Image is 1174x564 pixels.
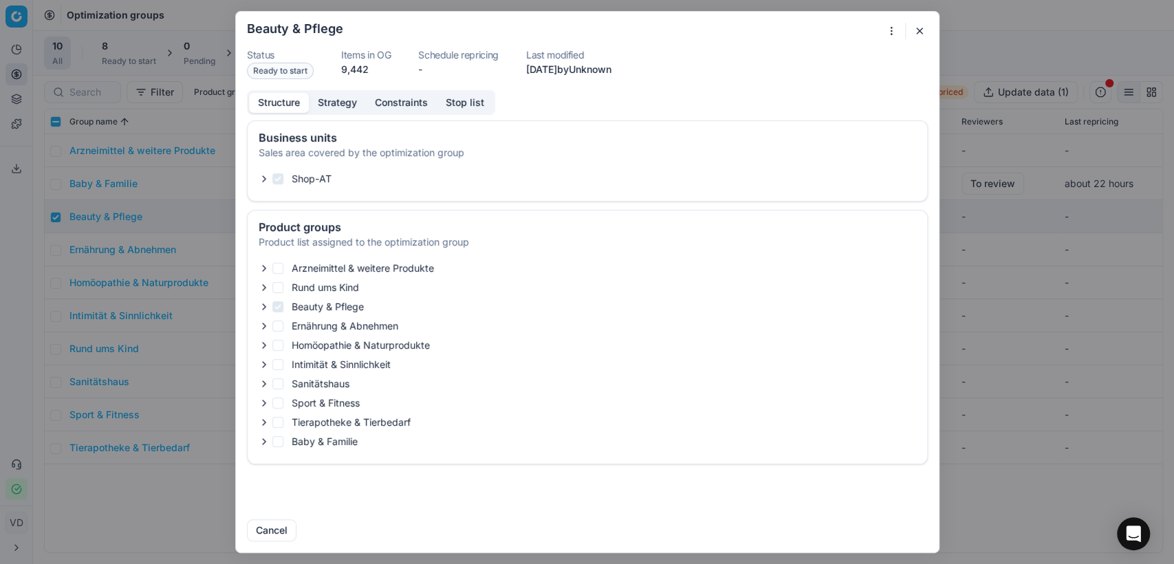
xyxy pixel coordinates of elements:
[418,63,499,76] dd: -
[525,50,611,60] dt: Last modified
[272,378,283,389] input: Sanitätshaus
[292,174,331,184] label: Shop-AT
[292,283,359,292] label: Rund ums Kind
[292,360,391,369] label: Intimität & Sinnlichkeit
[292,398,360,408] label: Sport & Fitness
[525,63,611,76] p: [DATE] by Unknown
[437,93,493,113] button: Stop list
[247,23,343,35] h2: Beauty & Pflege
[259,132,916,143] div: Business units
[272,359,283,370] input: Intimität & Sinnlichkeit
[272,417,283,428] input: Tierapotheke & Tierbedarf
[247,50,314,60] dt: Status
[247,63,314,79] span: Ready to start
[272,301,283,312] input: Beauty & Pflege
[292,302,364,312] label: Beauty & Pflege
[272,398,283,409] input: Sport & Fitness
[292,379,349,389] label: Sanitätshaus
[272,436,283,447] input: Baby & Familie
[309,93,366,113] button: Strategy
[247,519,296,541] button: Cancel
[292,340,430,350] label: Homöopathie & Naturprodukte
[259,146,916,160] div: Sales area covered by the optimization group
[341,50,391,60] dt: Items in OG
[272,173,283,184] input: Shop-AT
[249,93,309,113] button: Structure
[259,221,916,232] div: Product groups
[272,340,283,351] input: Homöopathie & Naturprodukte
[418,50,499,60] dt: Schedule repricing
[259,235,916,249] div: Product list assigned to the optimization group
[292,437,358,446] label: Baby & Familie
[341,63,369,75] span: 9,442
[366,93,437,113] button: Constraints
[292,417,411,427] label: Tierapotheke & Tierbedarf
[292,263,434,273] label: Arzneimittel & weitere Produkte
[272,282,283,293] input: Rund ums Kind
[272,321,283,332] input: Ernährung & Abnehmen
[272,263,283,274] input: Arzneimittel & weitere Produkte
[292,321,398,331] label: Ernährung & Abnehmen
